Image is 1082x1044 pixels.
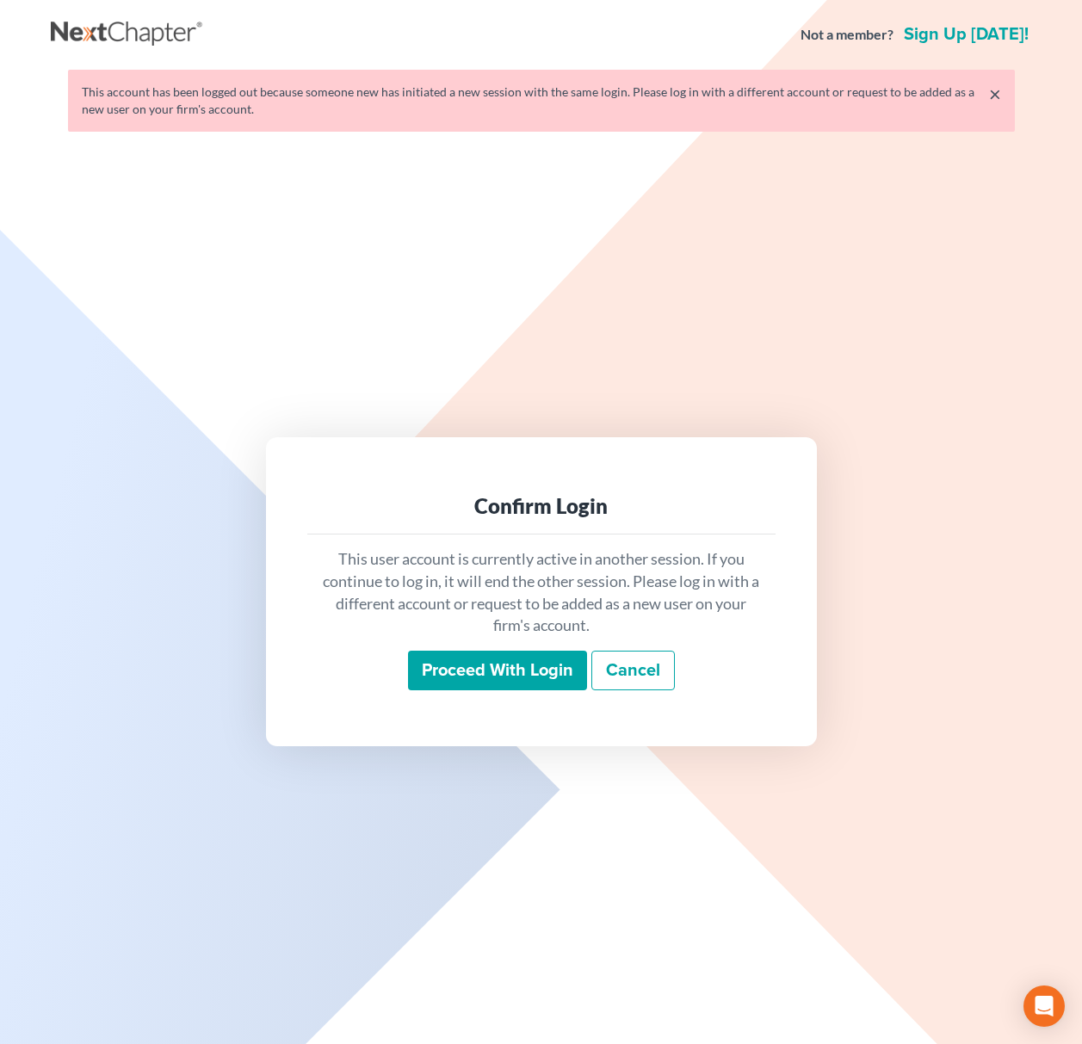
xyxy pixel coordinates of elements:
strong: Not a member? [801,25,893,45]
a: Sign up [DATE]! [900,26,1032,43]
div: Open Intercom Messenger [1023,985,1065,1027]
a: × [989,83,1001,104]
input: Proceed with login [408,651,587,690]
div: This account has been logged out because someone new has initiated a new session with the same lo... [82,83,1001,118]
div: Confirm Login [321,492,762,520]
a: Cancel [591,651,675,690]
p: This user account is currently active in another session. If you continue to log in, it will end ... [321,548,762,637]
